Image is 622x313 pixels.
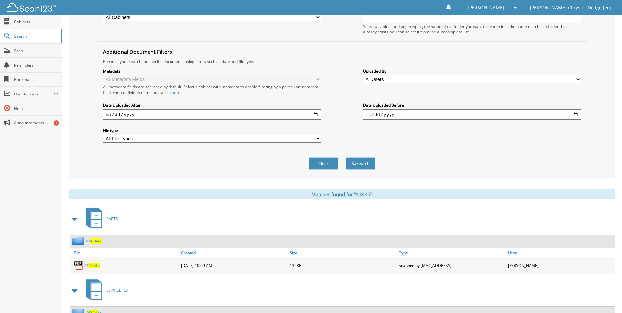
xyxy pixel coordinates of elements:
[106,216,118,221] span: PARTS
[397,259,506,272] div: scanned by [MAC_ADDRESS]
[14,77,58,82] span: Bookmarks
[54,120,59,126] div: 1
[288,259,397,272] div: 132KB
[363,102,581,108] label: Date Uploaded Before
[506,248,615,257] a: User
[90,238,102,244] span: 43447
[88,263,100,268] span: 43447
[103,68,321,74] label: Metadata
[14,62,58,68] span: Reminders
[288,248,397,257] a: Size
[14,106,58,111] span: Help
[530,6,612,10] span: [PERSON_NAME] Chrysler Dodge Jeep
[14,19,58,25] span: Cabinets
[103,109,321,120] input: start
[72,237,86,245] img: folder2.png
[397,248,506,257] a: Type
[309,157,338,170] button: Clear
[7,3,56,12] img: scan123-logo-white.svg
[103,128,321,133] label: File type
[14,33,57,39] span: Search
[589,282,622,313] iframe: Chat Widget
[103,84,321,95] div: All metadata fields are searched by default. Select a cabinet with metadata to enable filtering b...
[100,48,175,55] legend: Additional Document Filters
[74,261,84,270] img: PDF.png
[100,59,584,64] div: Enhance your search for specific documents using filters such as date and file type.
[82,206,118,232] a: PARTS
[468,6,504,10] span: [PERSON_NAME]
[69,189,615,199] div: Matches found for "43447"
[82,277,128,303] a: SERVICE RO
[363,24,581,35] div: Select a cabinet and begin typing the name of the folder you want to search in. If the name match...
[506,259,615,272] div: [PERSON_NAME]
[172,90,180,95] a: here
[179,248,288,257] a: Created
[14,120,58,126] span: Announcements
[86,238,102,244] a: 2343447
[363,68,581,74] label: Uploaded By
[84,263,100,268] a: 2343447
[14,91,54,97] span: User Reports
[346,157,375,170] button: Search
[70,248,179,257] a: File
[14,48,58,53] span: Scan
[363,109,581,120] input: end
[103,102,321,108] label: Date Uploaded After
[179,259,288,272] div: [DATE] 10:09 AM
[106,287,128,293] span: SERVICE RO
